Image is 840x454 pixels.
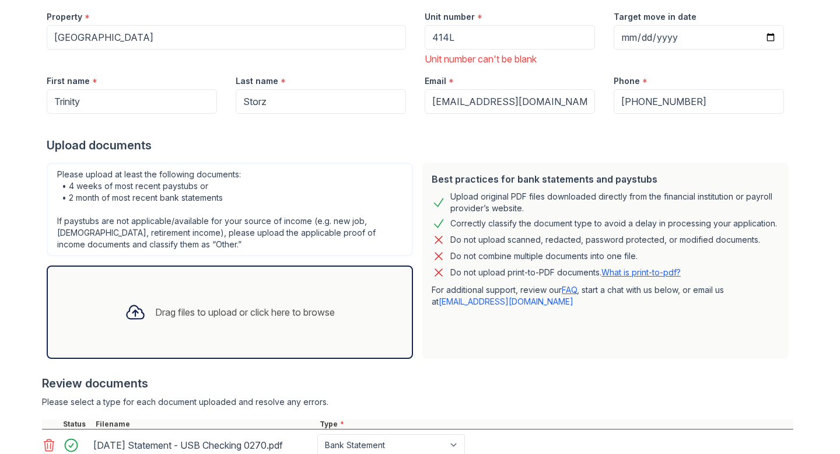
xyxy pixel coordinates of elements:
label: Phone [614,75,640,87]
div: Unit number can't be blank [425,52,595,66]
label: Target move in date [614,11,696,23]
div: Type [317,420,793,429]
p: For additional support, review our , start a chat with us below, or email us at [432,284,779,308]
div: Do not combine multiple documents into one file. [450,249,638,263]
div: Drag files to upload or click here to browse [155,305,335,319]
div: Filename [93,420,317,429]
div: Upload original PDF files downloaded directly from the financial institution or payroll provider’... [450,191,779,214]
div: Status [61,420,93,429]
label: Unit number [425,11,475,23]
a: What is print-to-pdf? [601,267,681,277]
p: Do not upload print-to-PDF documents. [450,267,681,278]
div: Correctly classify the document type to avoid a delay in processing your application. [450,216,777,231]
a: FAQ [562,285,577,295]
div: Please select a type for each document uploaded and resolve any errors. [42,396,793,408]
div: Please upload at least the following documents: • 4 weeks of most recent paystubs or • 2 month of... [47,163,413,256]
label: Last name [236,75,278,87]
label: Property [47,11,82,23]
label: First name [47,75,90,87]
div: Best practices for bank statements and paystubs [432,172,779,186]
div: Do not upload scanned, redacted, password protected, or modified documents. [450,233,760,247]
label: Email [425,75,446,87]
div: Review documents [42,375,793,392]
div: Upload documents [47,137,793,153]
a: [EMAIL_ADDRESS][DOMAIN_NAME] [439,296,573,306]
